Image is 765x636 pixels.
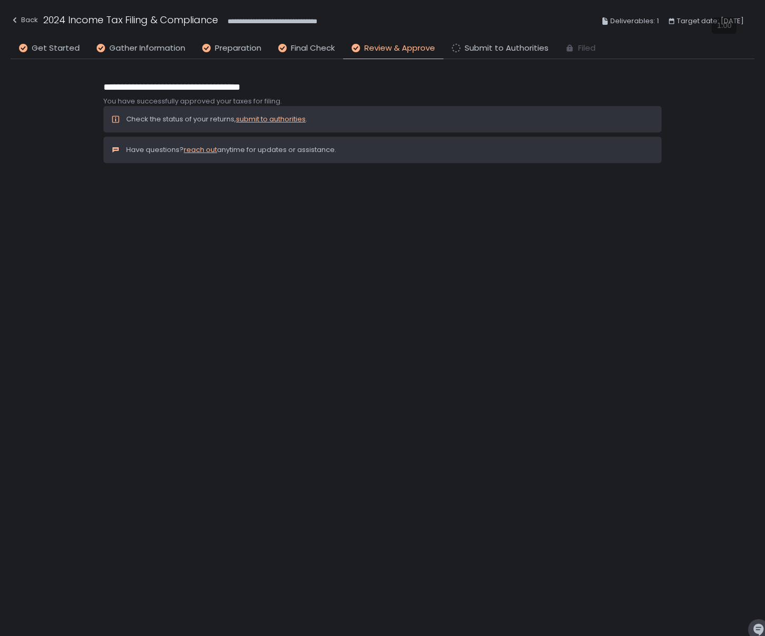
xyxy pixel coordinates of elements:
p: Check the status of your returns, . [126,115,307,124]
a: submit to authorities [236,114,306,124]
span: Submit to Authorities [465,42,549,54]
button: Back [11,13,38,30]
span: Filed [578,42,596,54]
span: Target date: [DATE] [677,15,744,27]
span: Gather Information [109,42,185,54]
a: reach out [184,145,217,155]
span: Deliverables: 1 [610,15,659,27]
span: Final Check [291,42,335,54]
div: Back [11,14,38,26]
span: Get Started [32,42,80,54]
p: Have questions? anytime for updates or assistance. [126,145,336,155]
span: Review & Approve [364,42,435,54]
h1: 2024 Income Tax Filing & Compliance [43,13,218,27]
div: You have successfully approved your taxes for filing. [103,97,662,106]
span: Preparation [215,42,261,54]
